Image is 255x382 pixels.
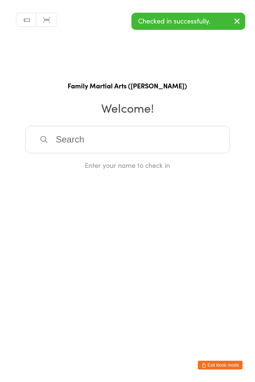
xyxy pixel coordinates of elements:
[198,361,243,370] button: Exit kiosk mode
[7,99,248,116] h2: Welcome!
[131,13,245,30] div: Checked in successfully.
[25,160,230,170] div: Enter your name to check in
[25,126,230,153] input: Search
[7,81,248,90] h1: Family Martial Arts ([PERSON_NAME])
